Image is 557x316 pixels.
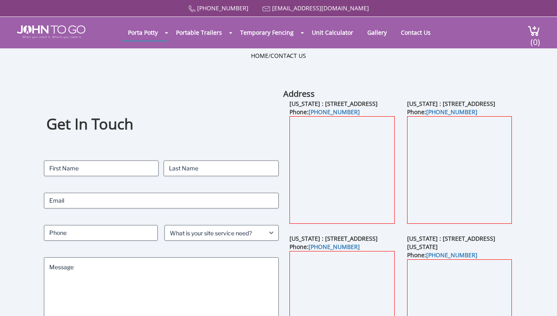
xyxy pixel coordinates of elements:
[309,108,360,116] a: [PHONE_NUMBER]
[251,52,306,60] ul: /
[530,30,540,48] span: (0)
[289,235,378,242] b: [US_STATE] : [STREET_ADDRESS]
[44,225,158,241] input: Phone
[407,235,495,251] b: [US_STATE] : [STREET_ADDRESS][US_STATE]
[289,100,378,108] b: [US_STATE] : [STREET_ADDRESS]
[426,108,477,116] a: [PHONE_NUMBER]
[17,25,85,38] img: JOHN to go
[122,24,164,41] a: Porta Potty
[426,251,477,259] a: [PHONE_NUMBER]
[407,100,495,108] b: [US_STATE] : [STREET_ADDRESS]
[289,108,360,116] b: Phone:
[263,6,270,12] img: Mail
[283,88,315,99] b: Address
[395,24,437,41] a: Contact Us
[289,243,360,251] b: Phone:
[270,52,306,60] a: Contact Us
[44,160,159,176] input: First Name
[188,5,195,12] img: Call
[272,4,369,12] a: [EMAIL_ADDRESS][DOMAIN_NAME]
[164,160,278,176] input: Last Name
[407,251,477,259] b: Phone:
[309,243,360,251] a: [PHONE_NUMBER]
[234,24,300,41] a: Temporary Fencing
[306,24,359,41] a: Unit Calculator
[46,114,276,134] h1: Get In Touch
[251,52,268,60] a: Home
[407,108,477,116] b: Phone:
[197,4,248,12] a: [PHONE_NUMBER]
[44,193,279,208] input: Email
[170,24,228,41] a: Portable Trailers
[361,24,393,41] a: Gallery
[528,25,540,36] img: cart a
